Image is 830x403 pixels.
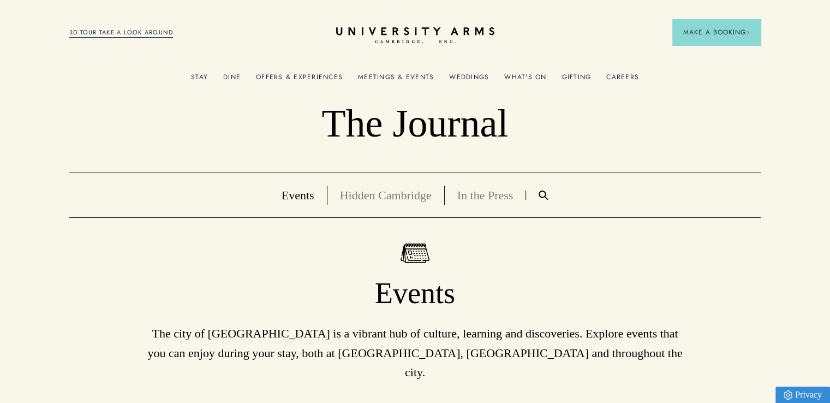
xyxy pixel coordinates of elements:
a: Meetings & Events [358,73,434,87]
a: Weddings [449,73,489,87]
a: Privacy [775,387,830,403]
a: 3D TOUR:TAKE A LOOK AROUND [69,28,174,38]
img: Privacy [784,390,792,400]
img: Events [401,243,429,263]
a: Hidden Cambridge [340,188,432,202]
a: In the Press [457,188,513,202]
a: Dine [223,73,241,87]
a: Offers & Experiences [256,73,343,87]
button: Make a BookingArrow icon [672,19,761,45]
a: Stay [191,73,208,87]
span: Make a Booking [683,27,750,37]
a: What's On [504,73,546,87]
p: The Journal [69,100,761,147]
img: Search [539,191,548,200]
a: Home [336,27,494,44]
a: Gifting [562,73,592,87]
a: Events [282,188,314,202]
p: The city of [GEOGRAPHIC_DATA] is a vibrant hub of culture, learning and discoveries. Explore even... [142,324,688,382]
h1: Events [69,276,761,312]
a: Careers [606,73,639,87]
a: Search [526,191,561,200]
img: Arrow icon [746,31,750,34]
